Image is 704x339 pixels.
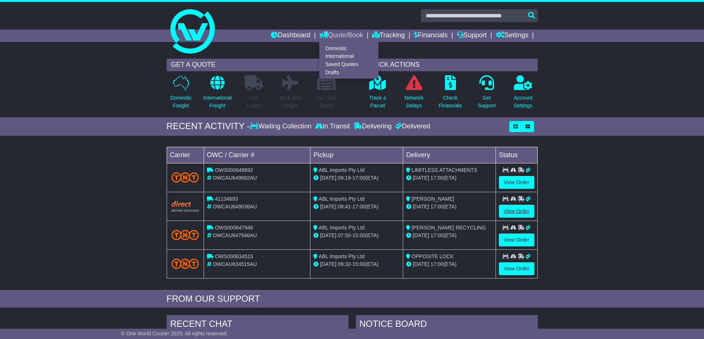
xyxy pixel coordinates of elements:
[457,30,487,42] a: Support
[404,94,423,110] p: Network Delays
[215,196,238,202] span: 41134693
[167,315,348,335] div: RECENT CHAT
[171,230,199,240] img: TNT_Domestic.png
[320,204,336,210] span: [DATE]
[320,261,336,267] span: [DATE]
[320,60,378,69] a: Saved Quotes
[403,147,496,163] td: Delivery
[369,94,386,110] p: Track a Parcel
[250,122,313,131] div: Waiting Collection
[353,204,365,210] span: 17:00
[412,196,454,202] span: [PERSON_NAME]
[215,225,253,231] span: OWS000647946
[394,122,430,131] div: Delivered
[310,147,403,163] td: Pickup
[514,94,533,110] p: Account Settings
[353,232,365,238] span: 15:00
[513,75,533,114] a: AccountSettings
[319,253,364,259] span: ABL Imports Pty Ltd
[412,225,486,231] span: [PERSON_NAME] RECYCLING
[212,175,257,181] span: OWCAU649692AU
[499,234,534,246] a: View Order
[319,42,378,79] div: Quote/Book
[121,331,228,336] span: © One World Courier 2025. All rights reserved.
[477,75,496,114] a: GetSupport
[496,30,528,42] a: Settings
[279,94,301,110] p: Air & Sea Freight
[167,121,250,132] div: RECENT ACTIVITY -
[215,253,253,259] span: OWS000634515
[167,59,341,71] div: GET A QUOTE
[212,232,257,238] span: OWCAU647946AU
[412,167,477,173] span: LIMITLESS ATTACHMENTS
[320,44,378,52] a: Domestic
[171,172,199,182] img: TNT_Domestic.png
[167,147,204,163] td: Carrier
[313,260,400,268] div: - (ETA)
[353,261,365,267] span: 15:00
[203,94,232,110] p: International Freight
[204,147,310,163] td: OWC / Carrier #
[320,232,336,238] span: [DATE]
[338,261,351,267] span: 09:32
[363,59,538,71] div: QUICK ACTIONS
[245,94,263,110] p: Full Loads
[431,261,443,267] span: 17:00
[171,259,199,269] img: TNT_Domestic.png
[496,147,537,163] td: Status
[431,232,443,238] span: 17:00
[372,30,405,42] a: Tracking
[413,204,429,210] span: [DATE]
[320,175,336,181] span: [DATE]
[203,75,232,114] a: InternationalFreight
[170,94,191,110] p: Domestic Freight
[369,75,387,114] a: Track aParcel
[338,204,351,210] span: 08:41
[167,294,538,304] div: FROM OUR SUPPORT
[319,30,363,42] a: Quote/Book
[406,203,493,211] div: (ETA)
[356,315,538,335] div: NOTICE BOARD
[431,175,443,181] span: 17:00
[413,175,429,181] span: [DATE]
[499,205,534,218] a: View Order
[406,260,493,268] div: (ETA)
[171,201,199,212] img: Direct.png
[477,94,496,110] p: Get Support
[439,94,462,110] p: Check Financials
[406,232,493,239] div: (ETA)
[170,75,192,114] a: DomesticFreight
[404,75,424,114] a: NetworkDelays
[271,30,310,42] a: Dashboard
[414,30,448,42] a: Financials
[313,203,400,211] div: - (ETA)
[320,52,378,60] a: International
[413,232,429,238] span: [DATE]
[319,167,364,173] span: ABL Imports Pty Ltd
[319,196,364,202] span: ABL Imports Pty Ltd
[499,176,534,189] a: View Order
[317,94,337,110] p: Air / Sea Depot
[313,174,400,182] div: - (ETA)
[215,167,253,173] span: OWS000649692
[319,225,364,231] span: ABL Imports Pty Ltd
[212,204,257,210] span: OWCAU649036AU
[338,232,351,238] span: 07:50
[313,122,352,131] div: In Transit
[353,175,365,181] span: 17:00
[320,68,378,76] a: Drafts
[413,261,429,267] span: [DATE]
[499,262,534,275] a: View Order
[412,253,454,259] span: OPPOSITE LOCK
[431,204,443,210] span: 17:00
[352,122,394,131] div: Delivering
[438,75,462,114] a: CheckFinancials
[313,232,400,239] div: - (ETA)
[338,175,351,181] span: 09:19
[212,261,257,267] span: OWCAU634515AU
[406,174,493,182] div: (ETA)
